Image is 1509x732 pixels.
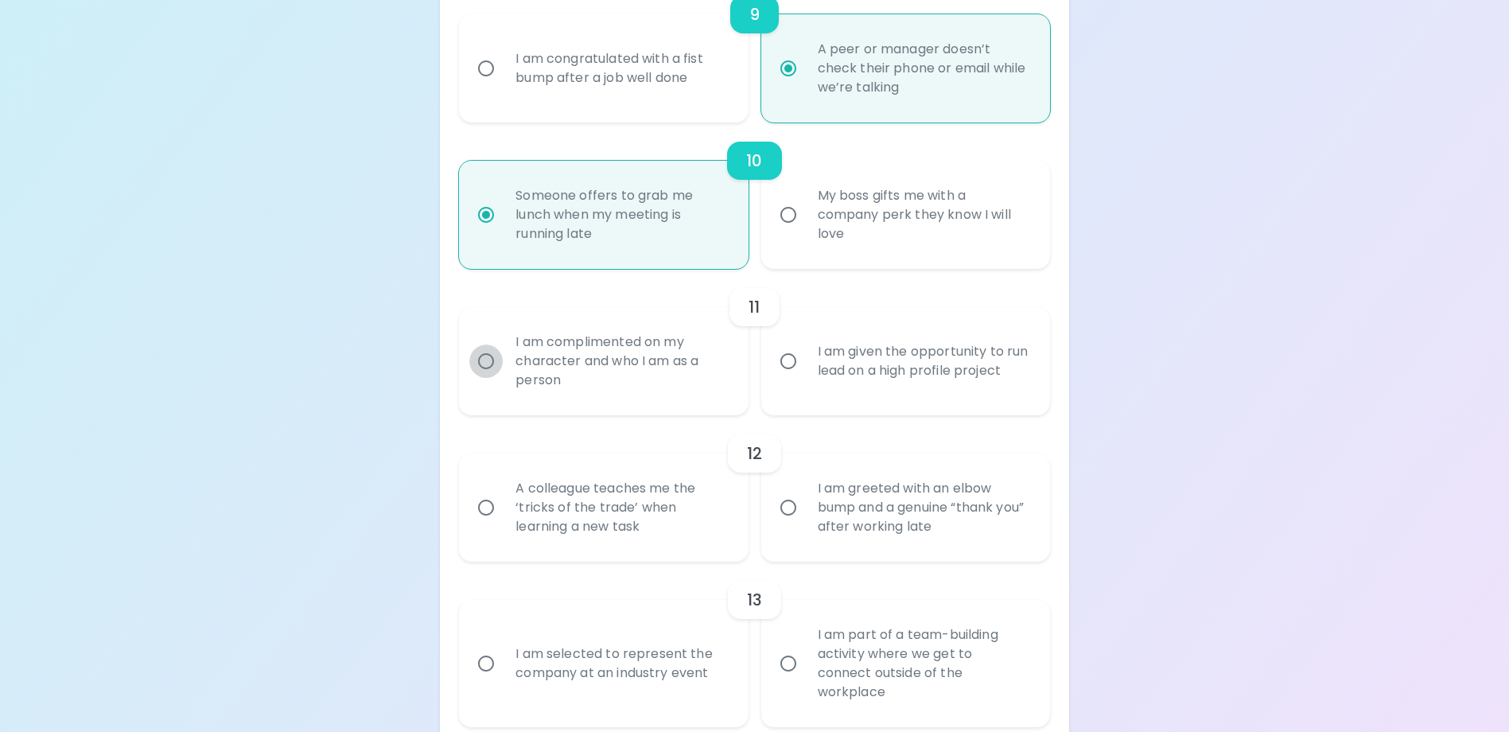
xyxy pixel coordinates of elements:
[747,587,762,613] h6: 13
[503,30,739,107] div: I am congratulated with a fist bump after a job well done
[805,21,1041,116] div: A peer or manager doesn’t check their phone or email while we’re talking
[503,313,739,409] div: I am complimented on my character and who I am as a person
[805,606,1041,721] div: I am part of a team-building activity where we get to connect outside of the workplace
[747,441,762,466] h6: 12
[503,167,739,263] div: Someone offers to grab me lunch when my meeting is running late
[459,123,1049,269] div: choice-group-check
[503,460,739,555] div: A colleague teaches me the ‘tricks of the trade’ when learning a new task
[746,148,762,173] h6: 10
[805,167,1041,263] div: My boss gifts me with a company perk they know I will love
[503,625,739,702] div: I am selected to represent the company at an industry event
[459,269,1049,415] div: choice-group-check
[749,294,760,320] h6: 11
[459,415,1049,562] div: choice-group-check
[805,460,1041,555] div: I am greeted with an elbow bump and a genuine “thank you” after working late
[459,562,1049,727] div: choice-group-check
[749,2,760,27] h6: 9
[805,323,1041,399] div: I am given the opportunity to run lead on a high profile project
